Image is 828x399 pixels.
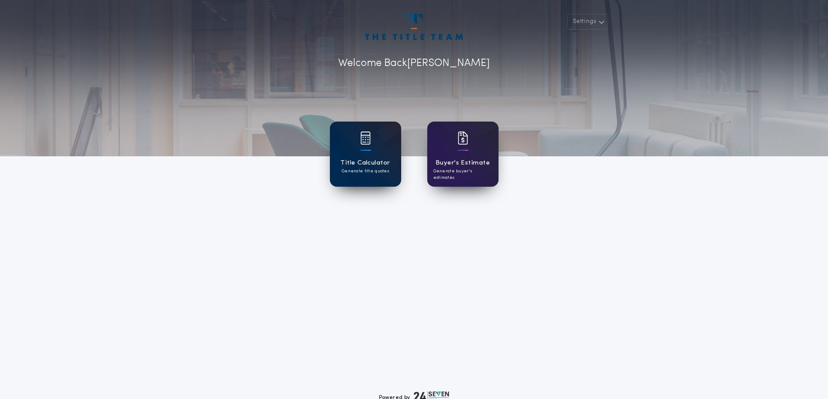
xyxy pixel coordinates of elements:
[436,158,490,168] h1: Buyer's Estimate
[433,168,492,181] p: Generate buyer's estimates
[567,14,608,30] button: Settings
[338,56,490,71] p: Welcome Back [PERSON_NAME]
[330,122,401,187] a: card iconTitle CalculatorGenerate title quotes
[365,14,462,40] img: account-logo
[458,132,468,145] img: card icon
[340,158,390,168] h1: Title Calculator
[342,168,389,175] p: Generate title quotes
[427,122,499,187] a: card iconBuyer's EstimateGenerate buyer's estimates
[360,132,371,145] img: card icon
